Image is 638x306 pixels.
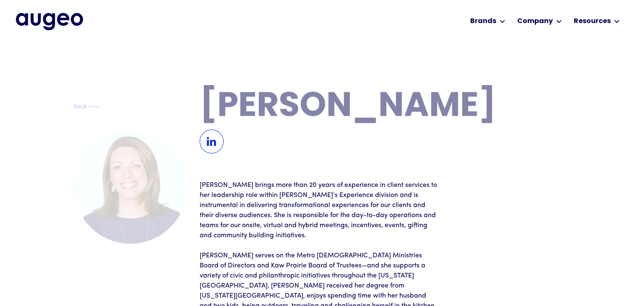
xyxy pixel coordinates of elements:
[72,100,87,110] div: Back
[517,16,553,26] div: Company
[74,102,109,111] a: Blue text arrowBackBlue decorative line
[574,16,611,26] div: Resources
[200,91,565,124] h1: [PERSON_NAME]
[88,101,100,112] img: Blue decorative line
[200,241,439,251] p: ‍
[470,16,496,26] div: Brands
[200,180,439,241] p: [PERSON_NAME] brings more than 20 years of experience in client services to her leadership role w...
[16,13,83,30] a: home
[200,130,224,153] img: LinkedIn Icon
[16,13,83,30] img: Augeo's full logo in midnight blue.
